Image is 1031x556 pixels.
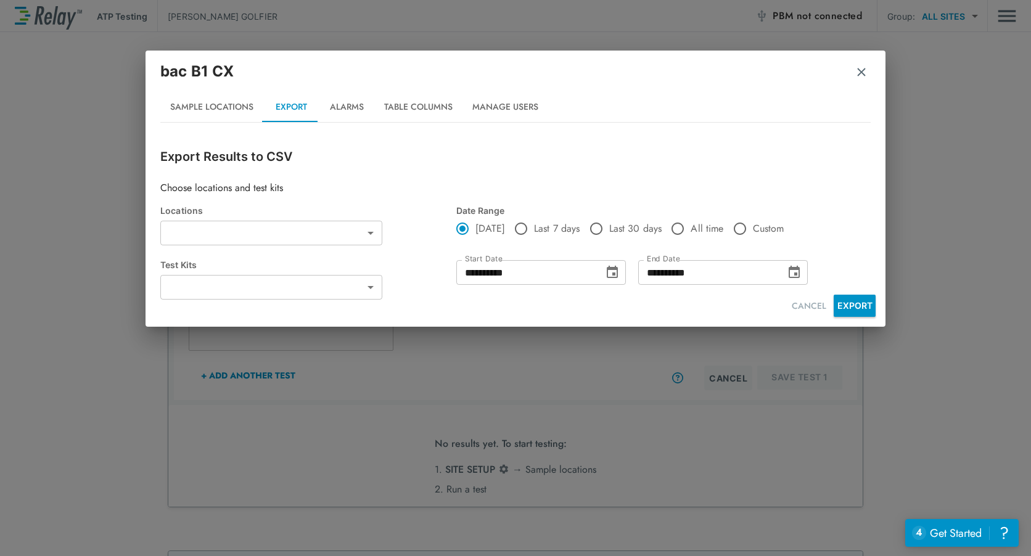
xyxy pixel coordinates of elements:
[534,221,580,236] span: Last 7 days
[753,221,784,236] span: Custom
[160,205,456,216] div: Locations
[462,92,548,122] button: Manage Users
[609,221,662,236] span: Last 30 days
[160,92,263,122] button: Sample Locations
[263,92,319,122] button: Export
[160,147,871,166] p: Export Results to CSV
[905,519,1019,547] iframe: Resource center
[475,221,505,236] span: [DATE]
[782,260,807,285] button: Choose date, selected date is Aug 21, 2025
[456,205,811,216] div: Date Range
[600,260,625,285] button: Choose date, selected date is Aug 21, 2025
[160,181,871,195] p: Choose locations and test kits
[647,255,680,263] label: End Date
[374,92,462,122] button: Table Columns
[855,66,868,78] img: Remove
[319,92,374,122] button: Alarms
[160,260,456,270] div: Test Kits
[691,221,723,236] span: All time
[787,295,831,317] button: CANCEL
[465,255,502,263] label: Start Date
[834,295,876,317] button: EXPORT
[160,60,234,83] p: bac B1 CX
